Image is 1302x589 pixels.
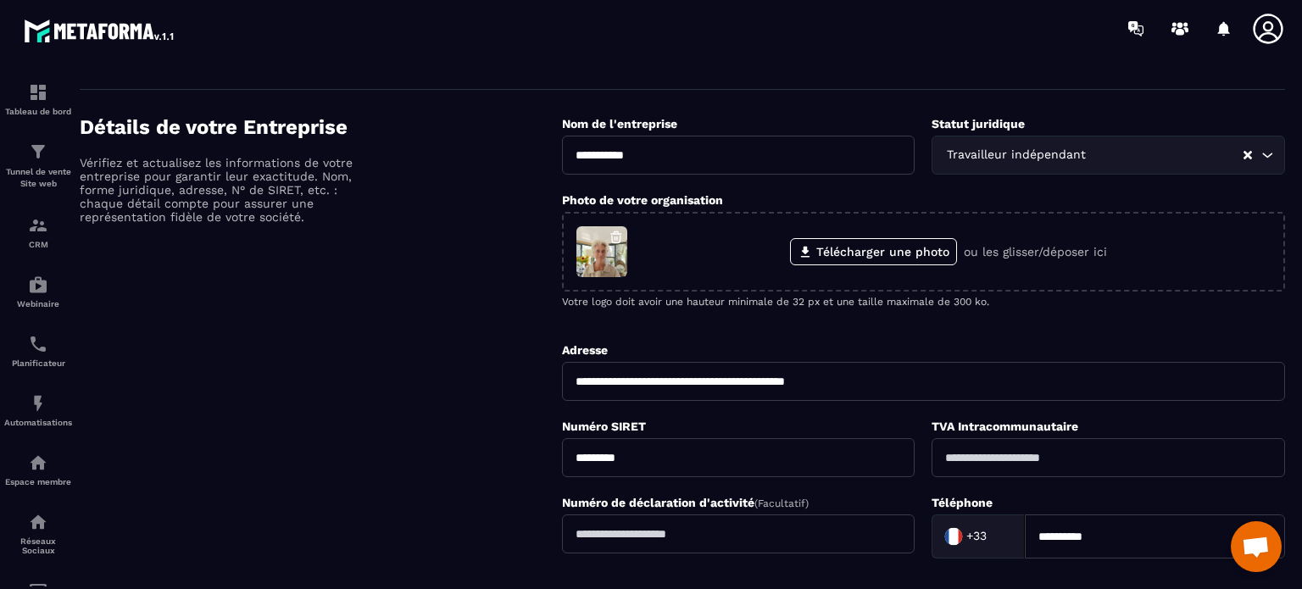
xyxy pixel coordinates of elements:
[966,528,987,545] span: +33
[1244,149,1252,162] button: Clear Selected
[562,296,1285,308] p: Votre logo doit avoir une hauteur minimale de 32 px et une taille maximale de 300 ko.
[28,215,48,236] img: formation
[990,524,1007,549] input: Search for option
[562,420,646,433] label: Numéro SIRET
[943,146,1089,164] span: Travailleur indépendant
[28,393,48,414] img: automations
[932,136,1285,175] div: Search for option
[4,321,72,381] a: schedulerschedulerPlanificateur
[562,343,608,357] label: Adresse
[28,82,48,103] img: formation
[790,238,957,265] label: Télécharger une photo
[4,381,72,440] a: automationsautomationsAutomatisations
[4,499,72,568] a: social-networksocial-networkRéseaux Sociaux
[4,129,72,203] a: formationformationTunnel de vente Site web
[1089,146,1242,164] input: Search for option
[4,536,72,555] p: Réseaux Sociaux
[562,193,723,207] label: Photo de votre organisation
[4,440,72,499] a: automationsautomationsEspace membre
[28,334,48,354] img: scheduler
[80,156,376,224] p: Vérifiez et actualisez les informations de votre entreprise pour garantir leur exactitude. Nom, f...
[80,115,562,139] h4: Détails de votre Entreprise
[24,15,176,46] img: logo
[562,117,677,131] label: Nom de l'entreprise
[4,418,72,427] p: Automatisations
[28,275,48,295] img: automations
[28,453,48,473] img: automations
[4,107,72,116] p: Tableau de bord
[4,262,72,321] a: automationsautomationsWebinaire
[562,496,809,509] label: Numéro de déclaration d'activité
[4,477,72,486] p: Espace membre
[937,520,971,553] img: Country Flag
[932,420,1078,433] label: TVA Intracommunautaire
[932,117,1025,131] label: Statut juridique
[964,245,1107,258] p: ou les glisser/déposer ici
[932,496,993,509] label: Téléphone
[1231,521,1282,572] a: Ouvrir le chat
[4,358,72,368] p: Planificateur
[4,69,72,129] a: formationformationTableau de bord
[28,512,48,532] img: social-network
[932,514,1025,558] div: Search for option
[4,203,72,262] a: formationformationCRM
[28,142,48,162] img: formation
[754,497,809,509] span: (Facultatif)
[4,299,72,308] p: Webinaire
[4,240,72,249] p: CRM
[4,166,72,190] p: Tunnel de vente Site web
